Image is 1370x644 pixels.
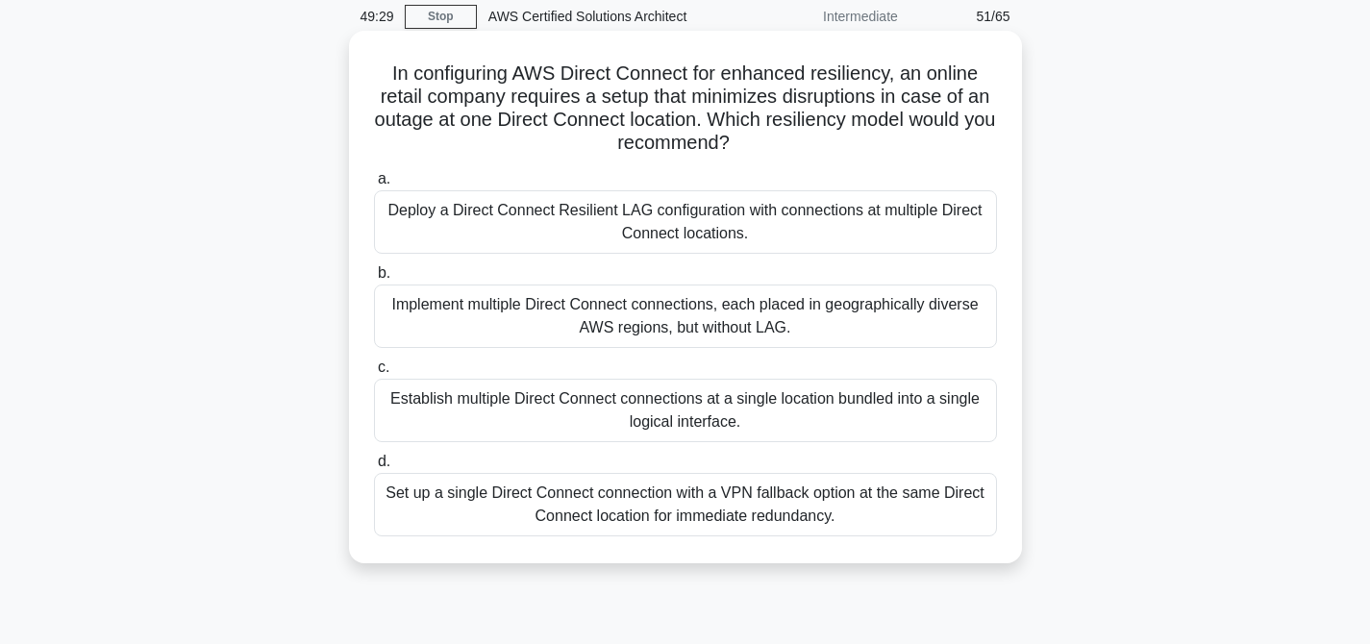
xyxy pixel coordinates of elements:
[374,285,997,348] div: Implement multiple Direct Connect connections, each placed in geographically diverse AWS regions,...
[378,264,390,281] span: b.
[378,453,390,469] span: d.
[372,62,999,156] h5: In configuring AWS Direct Connect for enhanced resiliency, an online retail company requires a se...
[378,359,389,375] span: c.
[378,170,390,186] span: a.
[374,473,997,536] div: Set up a single Direct Connect connection with a VPN fallback option at the same Direct Connect l...
[374,379,997,442] div: Establish multiple Direct Connect connections at a single location bundled into a single logical ...
[405,5,477,29] a: Stop
[374,190,997,254] div: Deploy a Direct Connect Resilient LAG configuration with connections at multiple Direct Connect l...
